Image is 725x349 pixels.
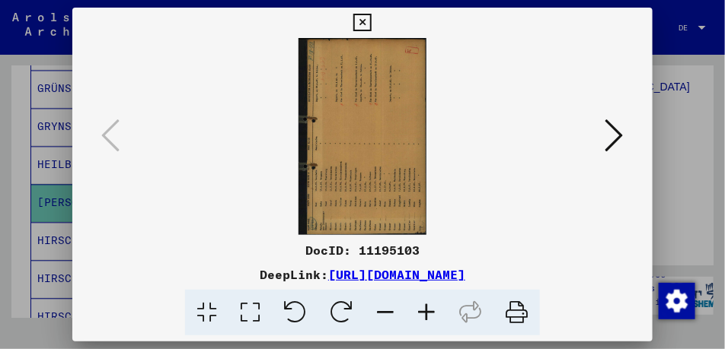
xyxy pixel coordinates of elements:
[72,241,653,259] div: DocID: 11195103
[659,283,695,319] img: Zustimmung ändern
[72,265,653,284] div: DeepLink:
[658,282,695,319] div: Zustimmung ändern
[124,38,601,235] img: 001.jpg
[328,267,465,282] a: [URL][DOMAIN_NAME]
